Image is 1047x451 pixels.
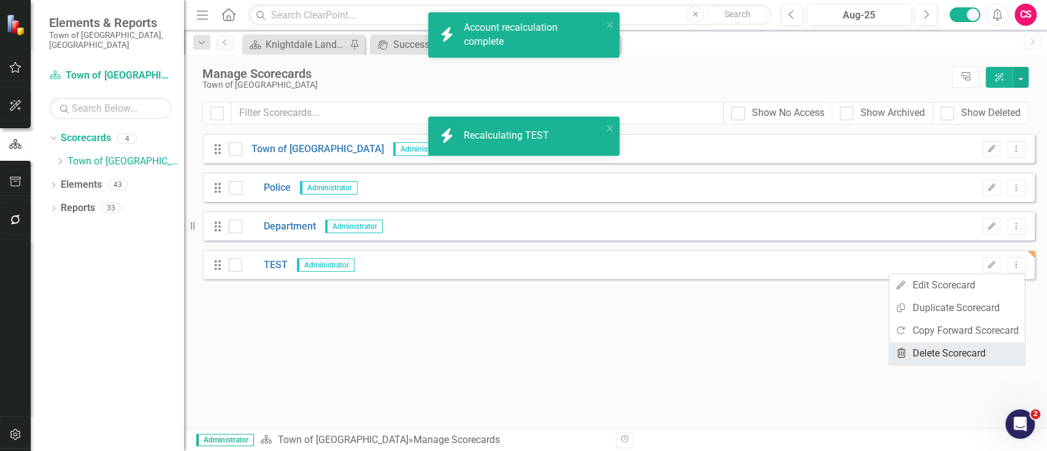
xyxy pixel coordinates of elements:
div: Account recalculation complete [464,21,602,49]
div: Show Archived [861,106,925,120]
a: TEST [242,258,288,272]
span: Administrator [196,434,254,446]
a: Police [242,181,291,195]
button: close [606,121,615,136]
div: Show Deleted [961,106,1021,120]
a: Town of [GEOGRAPHIC_DATA] [277,434,408,445]
a: Elements [61,178,102,192]
a: Duplicate Scorecard [889,296,1024,319]
a: Scorecards [61,131,111,145]
small: Town of [GEOGRAPHIC_DATA], [GEOGRAPHIC_DATA] [49,30,172,50]
div: Aug-25 [811,8,907,23]
a: Reports [61,201,95,215]
iframe: Intercom live chat [1005,409,1035,439]
span: Elements & Reports [49,15,172,30]
div: Success Portal [393,37,474,52]
div: Show No Access [752,106,824,120]
span: Administrator [300,181,358,195]
a: Copy Forward Scorecard [889,319,1024,342]
div: Town of [GEOGRAPHIC_DATA] [202,80,946,90]
a: Edit Scorecard [889,274,1024,296]
div: 33 [101,203,121,214]
a: Department [242,220,316,234]
a: Town of [GEOGRAPHIC_DATA] [49,69,172,83]
span: Administrator [297,258,355,272]
div: Manage Scorecards [202,67,946,80]
button: Aug-25 [807,4,911,26]
div: Knightdale Landing Page [266,37,347,52]
img: ClearPoint Strategy [6,13,28,35]
input: Search Below... [49,98,172,119]
a: Success Portal [373,37,474,52]
span: Search [724,9,751,19]
div: 4 [117,133,137,144]
span: Administrator [393,142,451,156]
div: Recalculating TEST [464,129,552,143]
input: Search ClearPoint... [248,4,771,26]
div: 43 [108,180,128,190]
a: Delete Scorecard [889,342,1024,364]
div: » Manage Scorecards [260,433,606,447]
button: close [606,17,615,31]
button: CS [1014,4,1037,26]
input: Filter Scorecards... [231,102,724,125]
span: Administrator [325,220,383,233]
a: Town of [GEOGRAPHIC_DATA] [67,155,184,169]
span: 2 [1030,409,1040,419]
a: Town of [GEOGRAPHIC_DATA] [242,142,384,156]
a: Knightdale Landing Page [245,37,347,52]
button: Search [707,6,768,23]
